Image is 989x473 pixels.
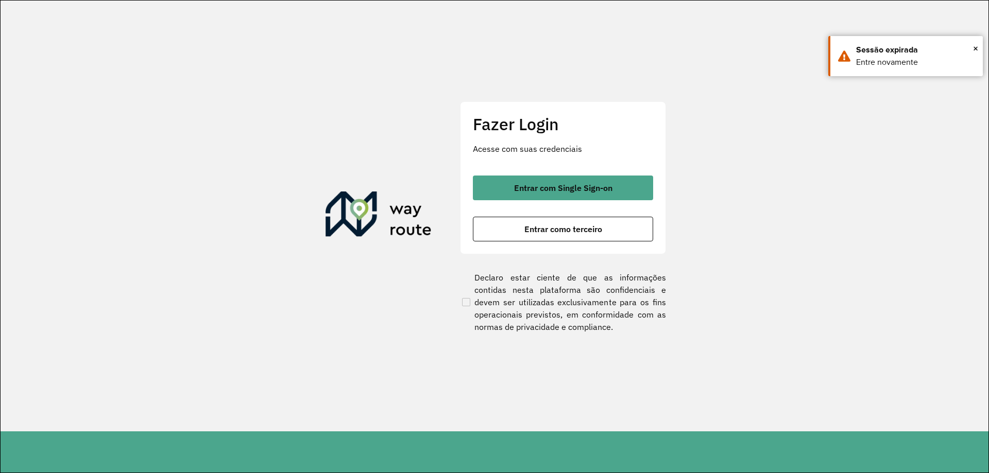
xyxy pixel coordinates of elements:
span: Entrar como terceiro [524,225,602,233]
label: Declaro estar ciente de que as informações contidas nesta plataforma são confidenciais e devem se... [460,271,666,333]
span: × [973,41,978,56]
div: Entre novamente [856,56,975,68]
button: button [473,217,653,241]
button: Close [973,41,978,56]
div: Sessão expirada [856,44,975,56]
button: button [473,176,653,200]
h2: Fazer Login [473,114,653,134]
img: Roteirizador AmbevTech [326,191,432,241]
p: Acesse com suas credenciais [473,143,653,155]
span: Entrar com Single Sign-on [514,184,612,192]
